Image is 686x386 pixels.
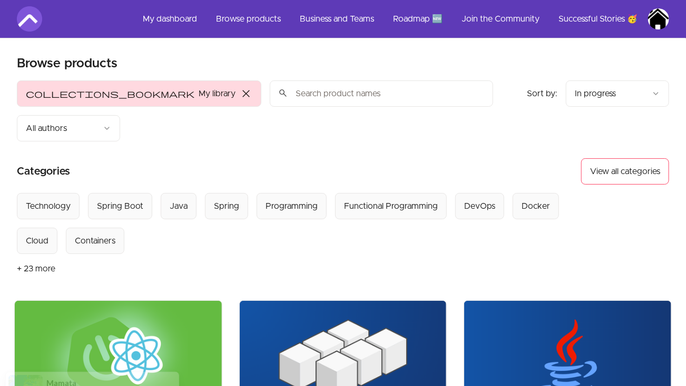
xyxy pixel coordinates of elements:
input: Search product names [270,80,493,107]
a: Successful Stories 🥳 [550,6,646,32]
button: Filter by My library [17,80,261,107]
div: Functional Programming [344,200,438,212]
a: Enroled to Spring Boot For Beginners [54,358,158,365]
div: Programming [266,200,318,212]
div: Cloud [26,235,48,247]
div: Containers [75,235,115,247]
button: Product sort options [566,80,669,107]
a: Roadmap 🆕 [385,6,451,32]
span: Mamata [46,347,76,356]
a: Business and Teams [291,6,383,32]
a: ProveSource [86,367,119,376]
div: Docker [522,200,550,212]
button: View all categories [581,158,669,185]
div: Java [170,200,188,212]
span: Sort by: [527,89,557,98]
img: provesource social proof notification image [8,343,43,378]
span: -> [46,357,53,365]
div: Technology [26,200,71,212]
a: My dashboard [134,6,205,32]
div: Spring [214,200,239,212]
button: Filter by author [17,115,120,141]
div: Spring Boot [97,200,143,212]
span: 4 hours ago [46,367,75,376]
img: Amigoscode logo [17,6,42,32]
span: close [240,87,252,100]
span: collections_bookmark [26,87,194,100]
nav: Main [134,6,669,32]
a: Browse products [208,6,289,32]
button: + 23 more [17,254,55,283]
a: Join the Community [453,6,548,32]
div: DevOps [464,200,495,212]
span: search [278,86,288,100]
img: Profile image for Muhammad Faisal Imran Khan [648,8,669,29]
h2: Categories [17,158,70,185]
h2: Browse products [17,55,117,72]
